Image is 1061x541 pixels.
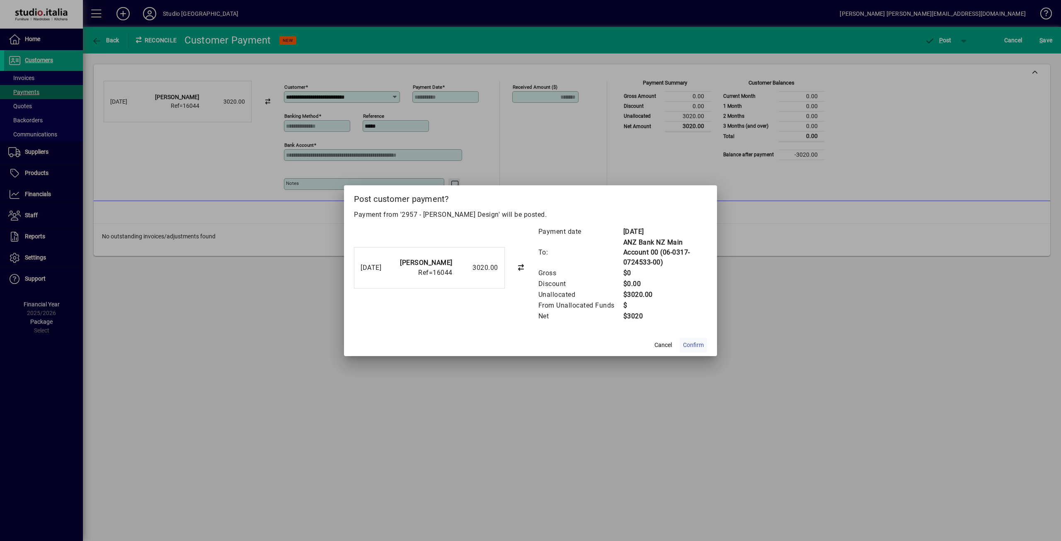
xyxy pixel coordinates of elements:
[623,279,707,289] td: $0.00
[400,259,453,267] strong: [PERSON_NAME]
[538,279,623,289] td: Discount
[680,338,707,353] button: Confirm
[623,226,707,237] td: [DATE]
[683,341,704,349] span: Confirm
[538,300,623,311] td: From Unallocated Funds
[457,263,498,273] div: 3020.00
[538,311,623,322] td: Net
[538,268,623,279] td: Gross
[538,289,623,300] td: Unallocated
[623,311,707,322] td: $3020
[654,341,672,349] span: Cancel
[344,185,717,209] h2: Post customer payment?
[361,263,394,273] div: [DATE]
[650,338,676,353] button: Cancel
[623,300,707,311] td: $
[623,237,707,268] td: ANZ Bank NZ Main Account 00 (06-0317-0724533-00)
[538,226,623,237] td: Payment date
[623,289,707,300] td: $3020.00
[354,210,707,220] p: Payment from '2957 - [PERSON_NAME] Design' will be posted.
[623,268,707,279] td: $0
[538,237,623,268] td: To:
[418,269,453,277] span: Ref=16044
